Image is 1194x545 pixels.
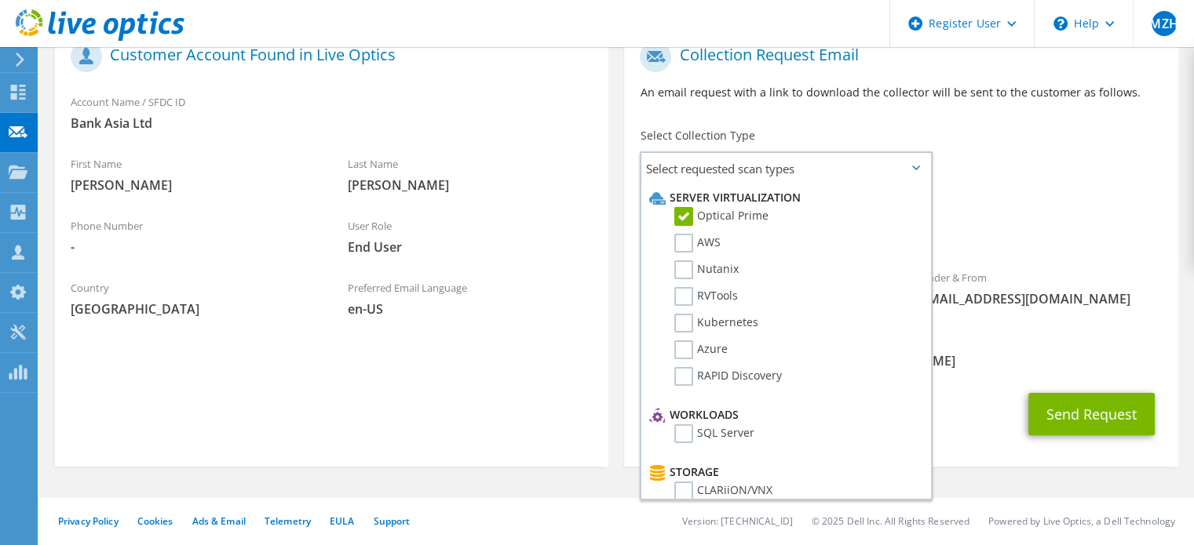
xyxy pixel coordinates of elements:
[988,514,1175,528] li: Powered by Live Optics, a Dell Technology
[674,260,739,279] label: Nutanix
[373,514,410,528] a: Support
[901,261,1178,315] div: Sender & From
[55,85,608,140] div: Account Name / SFDC ID
[332,271,609,325] div: Preferred Email Language
[674,340,728,359] label: Azure
[1152,11,1177,36] span: MZH
[674,424,754,443] label: SQL Server
[265,514,311,528] a: Telemetry
[71,238,316,256] span: -
[682,514,793,528] li: Version: [TECHNICAL_ID]
[55,271,332,325] div: Country
[58,514,119,528] a: Privacy Policy
[71,176,316,194] span: [PERSON_NAME]
[624,261,901,315] div: To
[1053,16,1068,31] svg: \n
[812,514,969,528] li: © 2025 Dell Inc. All Rights Reserved
[624,323,1178,377] div: CC & Reply To
[674,234,721,253] label: AWS
[641,153,930,184] span: Select requested scan types
[640,84,1162,101] p: An email request with a link to download the collector will be sent to the customer as follows.
[640,128,754,144] label: Select Collection Type
[348,176,593,194] span: [PERSON_NAME]
[674,207,769,226] label: Optical Prime
[330,514,354,528] a: EULA
[645,188,922,207] li: Server Virtualization
[137,514,173,528] a: Cookies
[640,41,1154,72] h1: Collection Request Email
[674,314,758,332] label: Kubernetes
[71,114,593,132] span: Bank Asia Ltd
[71,300,316,318] span: [GEOGRAPHIC_DATA]
[71,41,585,72] h1: Customer Account Found in Live Optics
[645,463,922,481] li: Storage
[332,147,609,202] div: Last Name
[645,405,922,424] li: Workloads
[348,300,593,318] span: en-US
[192,514,246,528] a: Ads & Email
[917,290,1163,307] span: [EMAIL_ADDRESS][DOMAIN_NAME]
[348,238,593,256] span: End User
[624,191,1178,253] div: Requested Collections
[674,367,782,386] label: RAPID Discovery
[55,209,332,263] div: Phone Number
[674,287,738,306] label: RVTools
[1028,393,1155,435] button: Send Request
[55,147,332,202] div: First Name
[332,209,609,263] div: User Role
[674,481,772,500] label: CLARiiON/VNX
